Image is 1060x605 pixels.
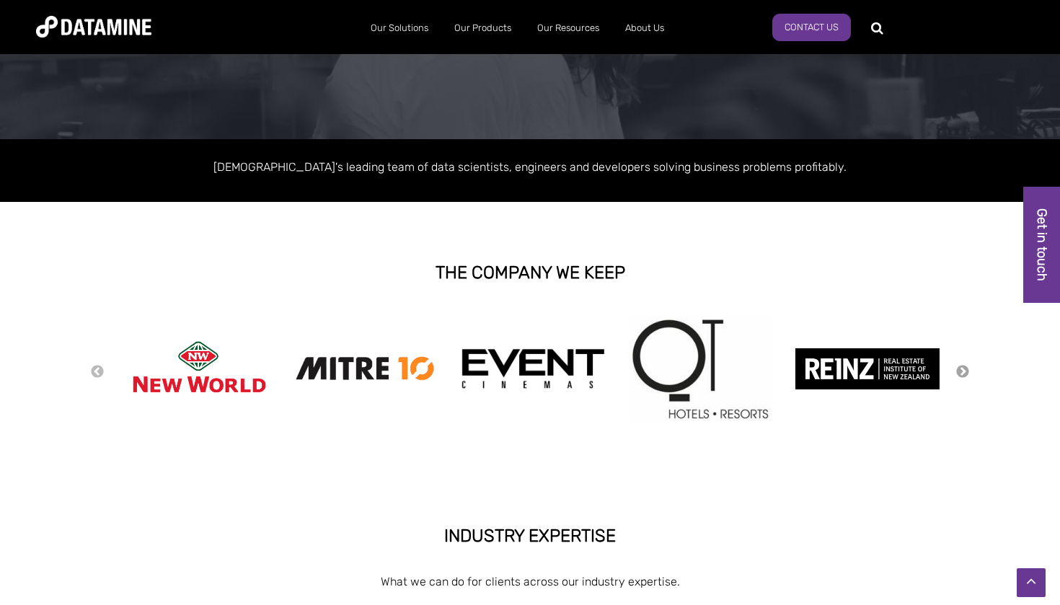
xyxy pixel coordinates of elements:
img: Mitre 10 [293,352,438,385]
a: Our Resources [524,9,612,47]
img: event cinemas [461,348,605,390]
img: qt hotels [628,315,772,423]
a: About Us [612,9,677,47]
strong: THE COMPANY WE KEEP [436,262,625,283]
a: Our Solutions [358,9,441,47]
button: Next [955,364,970,380]
img: reinz [795,348,940,389]
span: What we can do for clients across our industry expertise. [381,575,680,588]
a: Get in touch [1023,187,1060,303]
img: New World [126,333,270,404]
button: Previous [90,364,105,380]
img: Datamine [36,16,151,37]
p: [DEMOGRAPHIC_DATA]'s leading team of data scientists, engineers and developers solving business p... [119,157,941,177]
a: Contact us [772,14,851,41]
strong: INDUSTRY EXPERTISE [444,526,616,546]
a: Our Products [441,9,524,47]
